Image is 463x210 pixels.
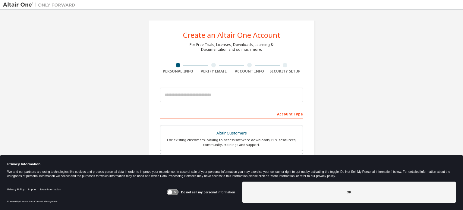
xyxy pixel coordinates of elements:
[267,69,303,74] div: Security Setup
[160,69,196,74] div: Personal Info
[164,129,299,137] div: Altair Customers
[190,42,273,52] div: For Free Trials, Licenses, Downloads, Learning & Documentation and so much more.
[164,137,299,147] div: For existing customers looking to access software downloads, HPC resources, community, trainings ...
[196,69,232,74] div: Verify Email
[183,31,280,39] div: Create an Altair One Account
[160,109,303,118] div: Account Type
[3,2,78,8] img: Altair One
[231,69,267,74] div: Account Info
